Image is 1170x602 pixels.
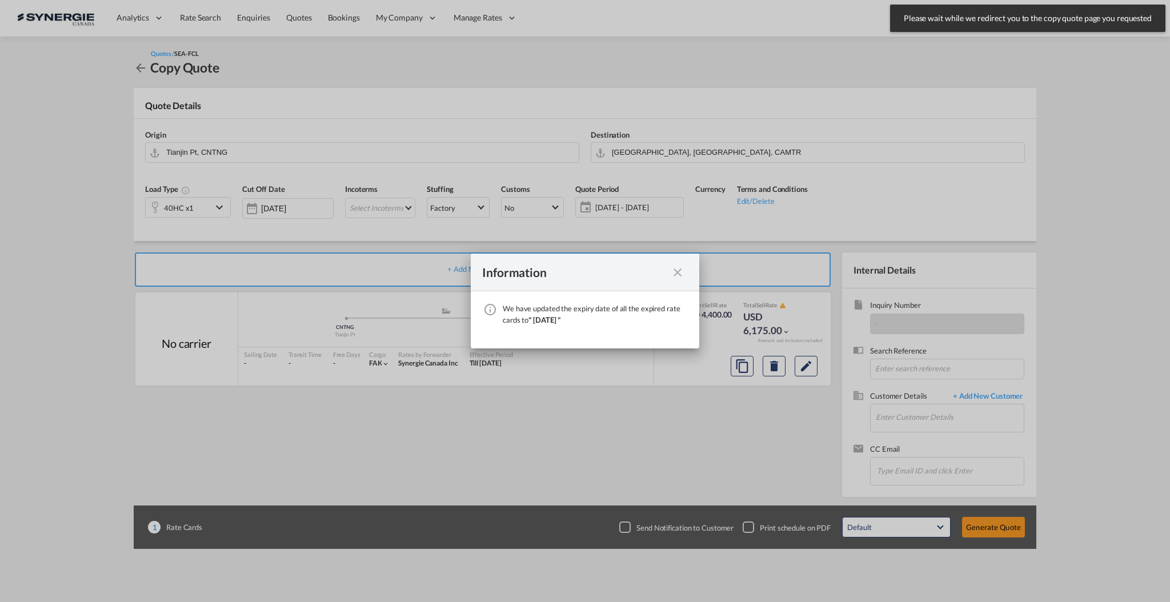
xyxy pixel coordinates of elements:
div: Information [482,265,667,279]
md-icon: icon-close fg-AAA8AD cursor [671,266,684,279]
md-dialog: We have ... [471,254,699,348]
md-icon: icon-information-outline [483,303,497,316]
div: We have updated the expiry date of all the expired rate cards to [503,303,688,326]
span: Please wait while we redirect you to the copy quote page you requested [900,13,1155,24]
span: " [DATE] " [528,315,560,324]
